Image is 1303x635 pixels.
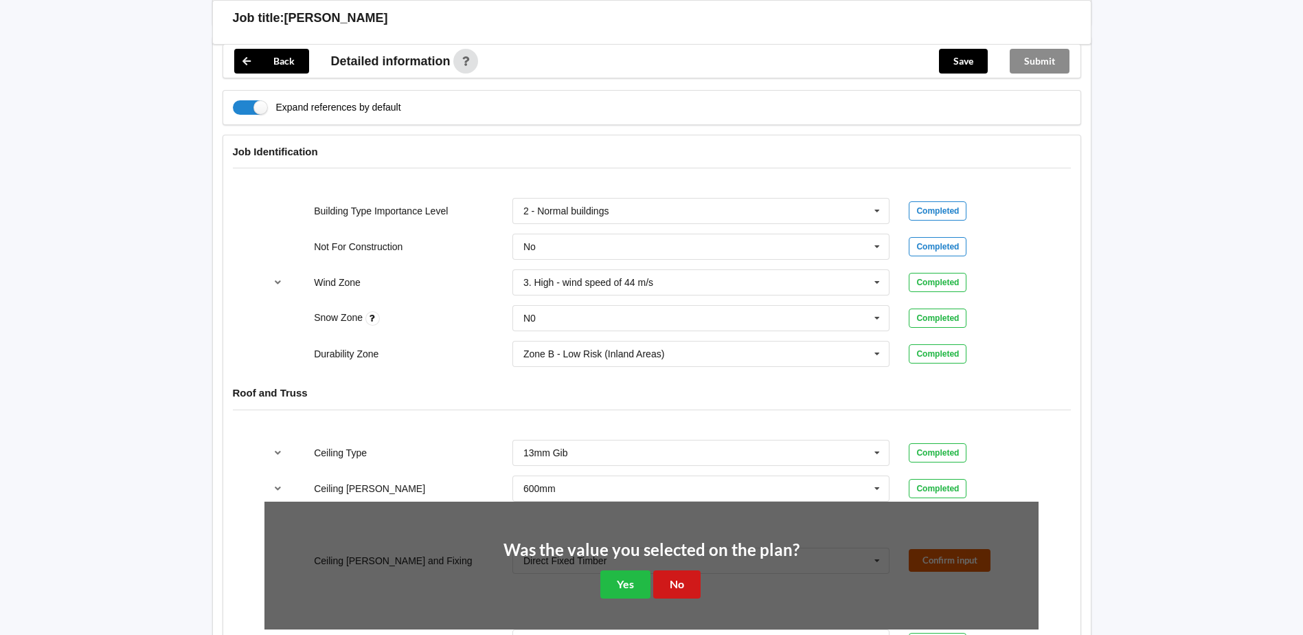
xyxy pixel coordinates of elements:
div: Completed [909,273,966,292]
label: Ceiling [PERSON_NAME] [314,483,425,494]
label: Not For Construction [314,241,403,252]
button: No [653,570,701,599]
div: Zone B - Low Risk (Inland Areas) [523,349,664,359]
div: No [523,242,536,252]
h4: Roof and Truss [233,386,1071,399]
button: reference-toggle [264,441,291,465]
label: Expand references by default [233,100,401,115]
button: Yes [600,570,650,599]
div: Completed [909,344,966,364]
div: 2 - Normal buildings [523,206,609,216]
div: N0 [523,313,536,323]
div: Completed [909,479,966,498]
button: reference-toggle [264,476,291,501]
button: Save [939,49,988,74]
button: Back [234,49,309,74]
label: Ceiling Type [314,447,367,458]
span: Detailed information [331,55,451,67]
div: 3. High - wind speed of 44 m/s [523,278,653,287]
label: Durability Zone [314,348,378,359]
h3: Job title: [233,10,284,26]
h2: Was the value you selected on the plan? [503,539,800,561]
h3: [PERSON_NAME] [284,10,388,26]
div: 600mm [523,484,556,493]
label: Building Type Importance Level [314,205,448,216]
div: Completed [909,443,966,463]
div: Completed [909,201,966,221]
label: Wind Zone [314,277,361,288]
label: Snow Zone [314,312,365,323]
button: reference-toggle [264,270,291,295]
h4: Job Identification [233,145,1071,158]
div: Completed [909,237,966,256]
div: 13mm Gib [523,448,568,458]
div: Completed [909,309,966,328]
